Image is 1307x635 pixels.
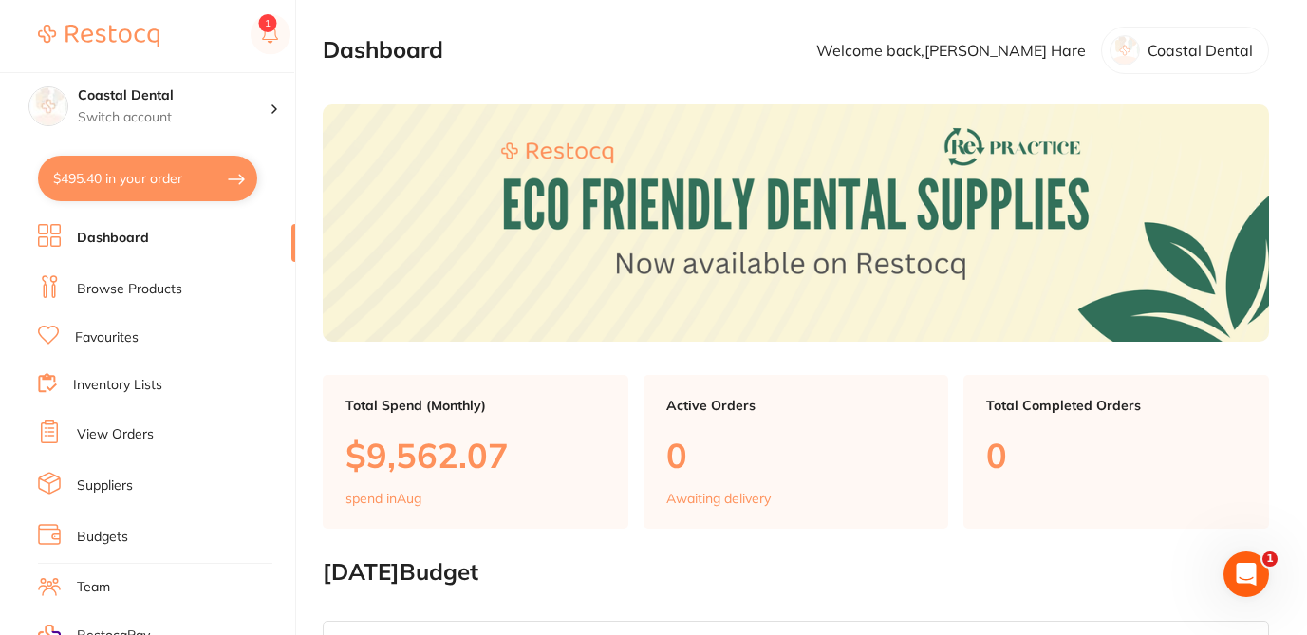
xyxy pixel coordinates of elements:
[345,491,421,506] p: spend in Aug
[75,328,139,347] a: Favourites
[323,559,1269,586] h2: [DATE] Budget
[29,87,67,125] img: Coastal Dental
[78,86,270,105] h4: Coastal Dental
[666,436,926,475] p: 0
[345,398,606,413] p: Total Spend (Monthly)
[77,229,149,248] a: Dashboard
[816,42,1086,59] p: Welcome back, [PERSON_NAME] Hare
[666,491,771,506] p: Awaiting delivery
[963,375,1269,529] a: Total Completed Orders0
[986,436,1246,475] p: 0
[77,425,154,444] a: View Orders
[38,14,159,58] a: Restocq Logo
[644,375,949,529] a: Active Orders0Awaiting delivery
[77,476,133,495] a: Suppliers
[38,25,159,47] img: Restocq Logo
[77,280,182,299] a: Browse Products
[1223,551,1269,597] iframe: Intercom live chat
[345,436,606,475] p: $9,562.07
[73,376,162,395] a: Inventory Lists
[986,398,1246,413] p: Total Completed Orders
[666,398,926,413] p: Active Orders
[38,156,257,201] button: $495.40 in your order
[77,528,128,547] a: Budgets
[323,104,1269,341] img: Dashboard
[78,108,270,127] p: Switch account
[1262,551,1278,567] span: 1
[323,375,628,529] a: Total Spend (Monthly)$9,562.07spend inAug
[77,578,110,597] a: Team
[1148,42,1253,59] p: Coastal Dental
[323,37,443,64] h2: Dashboard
